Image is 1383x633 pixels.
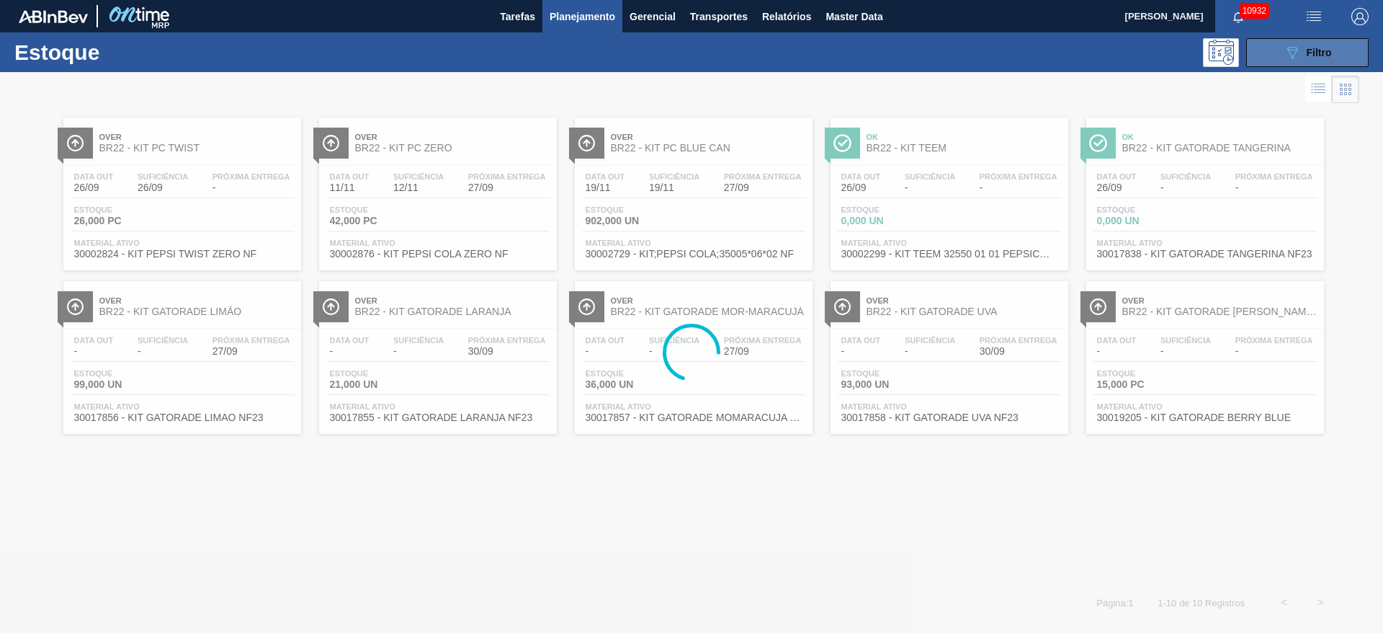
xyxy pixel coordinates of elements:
img: Logout [1351,8,1369,25]
span: Gerencial [630,8,676,25]
span: 10932 [1240,3,1269,19]
span: Tarefas [500,8,535,25]
span: Planejamento [550,8,615,25]
button: Filtro [1246,38,1369,67]
div: Pogramando: nenhum usuário selecionado [1203,38,1239,67]
button: Notificações [1215,6,1261,27]
span: Relatórios [762,8,811,25]
span: Transportes [690,8,748,25]
img: userActions [1305,8,1322,25]
span: Master Data [825,8,882,25]
img: TNhmsLtSVTkK8tSr43FrP2fwEKptu5GPRR3wAAAABJRU5ErkJggg== [19,10,88,23]
span: Filtro [1307,47,1332,58]
h1: Estoque [14,44,230,61]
